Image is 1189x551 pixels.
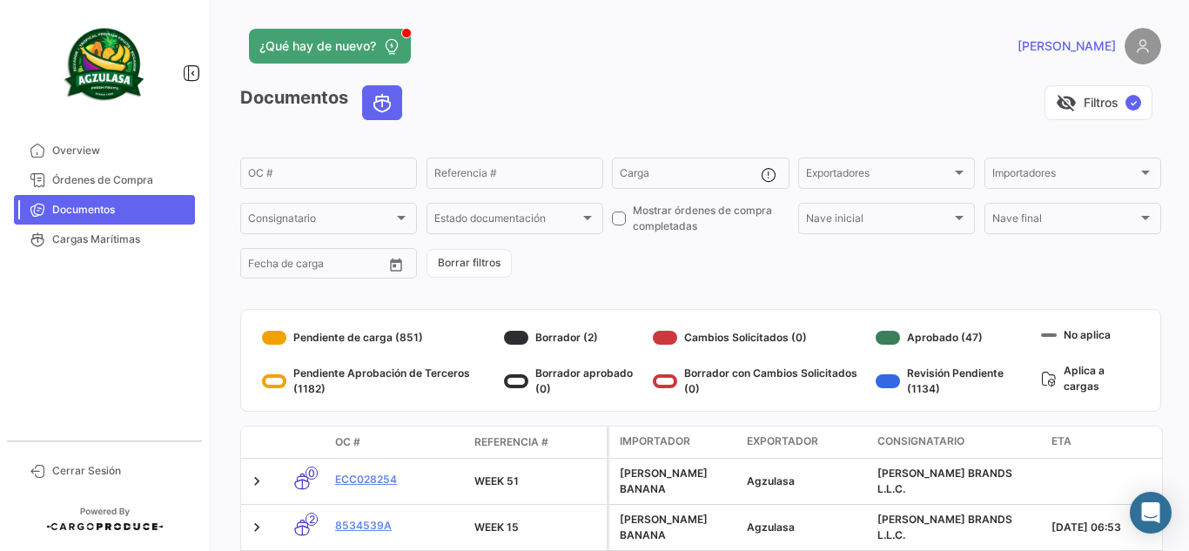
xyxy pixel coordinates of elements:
[434,215,580,227] span: Estado documentación
[328,427,467,457] datatable-header-cell: OC #
[620,433,690,449] span: Importador
[876,366,1034,397] div: Revisión Pendiente (1134)
[52,143,188,158] span: Overview
[877,433,964,449] span: Consignatario
[620,512,733,543] div: [PERSON_NAME] BANANA
[609,427,740,458] datatable-header-cell: Importador
[1125,95,1141,111] span: ✓
[52,463,188,479] span: Cerrar Sesión
[1056,92,1077,113] span: visibility_off
[992,170,1138,182] span: Importadores
[52,172,188,188] span: Órdenes de Compra
[620,466,733,497] div: [PERSON_NAME] BANANA
[1041,359,1139,397] div: Aplica a cargas
[383,252,409,278] button: Open calendar
[992,215,1138,227] span: Nave final
[14,136,195,165] a: Overview
[1130,492,1172,534] div: Abrir Intercom Messenger
[61,21,148,108] img: agzulasa-logo.png
[747,474,863,489] div: Agzulasa
[335,472,460,487] a: ECC028254
[335,518,460,534] a: 8534539A
[14,225,195,254] a: Cargas Marítimas
[335,434,360,450] span: OC #
[249,29,411,64] button: ¿Qué hay de nuevo?
[806,215,951,227] span: Nave inicial
[504,366,646,397] div: Borrador aprobado (0)
[740,427,870,458] datatable-header-cell: Exportador
[52,202,188,218] span: Documentos
[653,324,869,352] div: Cambios Solicitados (0)
[306,513,318,526] span: 2
[262,324,497,352] div: Pendiente de carga (851)
[653,366,869,397] div: Borrador con Cambios Solicitados (0)
[14,195,195,225] a: Documentos
[306,467,318,480] span: 0
[474,474,600,489] div: WEEK 51
[1045,85,1152,120] button: visibility_offFiltros✓
[363,86,401,119] button: Ocean
[248,215,393,227] span: Consignatario
[877,513,1012,541] span: CHIQUITA BRANDS L.L.C.
[504,324,646,352] div: Borrador (2)
[1045,427,1175,458] datatable-header-cell: ETA
[1051,520,1168,535] div: [DATE] 06:53
[877,467,1012,495] span: CHIQUITA BRANDS L.L.C.
[467,427,607,457] datatable-header-cell: Referencia #
[248,473,265,490] a: Expand/Collapse Row
[747,520,863,535] div: Agzulasa
[52,232,188,247] span: Cargas Marítimas
[806,170,951,182] span: Exportadores
[870,427,1045,458] datatable-header-cell: Consignatario
[276,435,328,449] datatable-header-cell: Modo de Transporte
[474,434,548,450] span: Referencia #
[248,260,279,272] input: Desde
[633,203,789,234] span: Mostrar órdenes de compra completadas
[1051,433,1071,449] span: ETA
[14,165,195,195] a: Órdenes de Compra
[262,366,497,397] div: Pendiente Aprobación de Terceros (1182)
[1125,28,1161,64] img: placeholder-user.png
[292,260,356,272] input: Hasta
[1041,324,1139,346] div: No aplica
[248,519,265,536] a: Expand/Collapse Row
[427,249,512,278] button: Borrar filtros
[876,324,1034,352] div: Aprobado (47)
[1018,37,1116,55] span: [PERSON_NAME]
[240,85,407,120] h3: Documentos
[259,37,376,55] span: ¿Qué hay de nuevo?
[474,520,600,535] div: WEEK 15
[747,433,818,449] span: Exportador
